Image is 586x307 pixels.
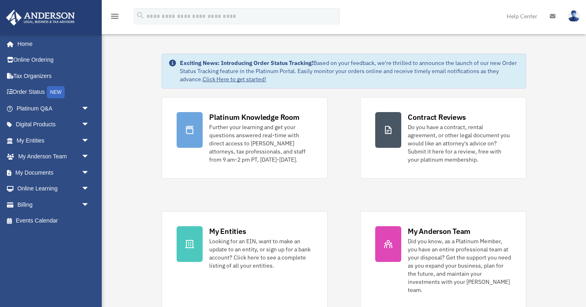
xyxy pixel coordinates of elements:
a: Digital Productsarrow_drop_down [6,117,102,133]
span: arrow_drop_down [81,197,98,213]
div: My Anderson Team [408,226,470,236]
a: Order StatusNEW [6,84,102,101]
strong: Exciting News: Introducing Order Status Tracking! [180,59,313,67]
div: Based on your feedback, we're thrilled to announce the launch of our new Order Status Tracking fe... [180,59,519,83]
div: Do you have a contract, rental agreement, or other legal document you would like an attorney's ad... [408,123,511,164]
span: arrow_drop_down [81,181,98,197]
span: arrow_drop_down [81,117,98,133]
a: My Documentsarrow_drop_down [6,164,102,181]
div: NEW [47,86,65,98]
span: arrow_drop_down [81,132,98,149]
span: arrow_drop_down [81,164,98,181]
img: Anderson Advisors Platinum Portal [4,10,77,26]
div: Looking for an EIN, want to make an update to an entity, or sign up for a bank account? Click her... [209,237,313,270]
a: Online Ordering [6,52,102,68]
span: arrow_drop_down [81,149,98,165]
a: Home [6,36,98,52]
a: My Anderson Teamarrow_drop_down [6,149,102,165]
a: Click Here to get started! [203,76,266,83]
a: Billingarrow_drop_down [6,197,102,213]
div: My Entities [209,226,246,236]
a: Online Learningarrow_drop_down [6,181,102,197]
a: Contract Reviews Do you have a contract, rental agreement, or other legal document you would like... [360,97,526,179]
div: Contract Reviews [408,112,466,122]
i: menu [110,11,120,21]
span: arrow_drop_down [81,100,98,117]
a: menu [110,14,120,21]
a: Platinum Knowledge Room Further your learning and get your questions answered real-time with dire... [162,97,328,179]
div: Platinum Knowledge Room [209,112,300,122]
a: My Entitiesarrow_drop_down [6,132,102,149]
div: Further your learning and get your questions answered real-time with direct access to [PERSON_NAM... [209,123,313,164]
a: Tax Organizers [6,68,102,84]
a: Events Calendar [6,213,102,229]
div: Did you know, as a Platinum Member, you have an entire professional team at your disposal? Get th... [408,237,511,294]
i: search [136,11,145,20]
img: User Pic [568,10,580,22]
a: Platinum Q&Aarrow_drop_down [6,100,102,117]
